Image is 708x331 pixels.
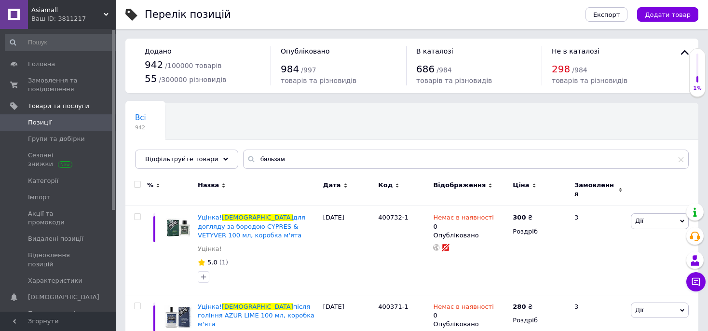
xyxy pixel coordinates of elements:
[28,209,89,227] span: Акції та промокоди
[281,63,299,75] span: 984
[198,214,222,221] span: Уцінка!
[645,11,691,18] span: Додати товар
[281,77,356,84] span: товарів та різновидів
[433,320,508,329] div: Опубліковано
[416,63,435,75] span: 686
[323,181,341,190] span: Дата
[513,214,526,221] b: 300
[635,306,643,314] span: Дії
[145,59,163,70] span: 942
[28,251,89,268] span: Відновлення позицій
[433,214,493,224] span: Немає в наявності
[198,245,222,253] a: Уцінка!
[513,303,532,311] div: ₴
[28,309,89,327] span: Показники роботи компанії
[28,293,99,302] span: [DEMOGRAPHIC_DATA]
[28,135,85,143] span: Групи та добірки
[301,66,316,74] span: / 997
[585,7,628,22] button: Експорт
[164,213,193,237] img: Уценка! Бальзам для бороды Proraso Cypress&Vetyver Beard Balm 100 мл, коробка мятая
[198,303,314,328] span: після гоління AZUR LIME 100 мл, коробка м'ята
[28,118,52,127] span: Позиції
[433,231,508,240] div: Опубліковано
[433,181,486,190] span: Відображення
[31,6,104,14] span: Asiamall
[436,66,451,74] span: / 984
[135,124,146,131] span: 942
[513,213,532,222] div: ₴
[198,214,305,238] a: Уцінка![DEMOGRAPHIC_DATA]для догляду за бородою CYPRES & VETYVER 100 мл, коробка м'ята
[207,259,218,266] span: 5.0
[219,259,228,266] span: (1)
[222,214,293,221] span: [DEMOGRAPHIC_DATA]
[147,181,153,190] span: %
[198,214,305,238] span: для догляду за бородою CYPRES & VETYVER 100 мл, коробка м'ята
[433,213,493,231] div: 0
[243,150,689,169] input: Пошук по назві позиції, артикулу і пошуковим запитам
[552,63,570,75] span: 298
[28,177,58,185] span: Категорії
[222,303,293,310] span: [DEMOGRAPHIC_DATA]
[513,227,566,236] div: Роздріб
[145,10,231,20] div: Перелік позицій
[686,272,706,291] button: Чат з покупцем
[28,60,55,69] span: Головна
[145,73,157,84] span: 55
[569,206,628,295] div: 3
[378,181,393,190] span: Код
[574,181,616,198] span: Замовлення
[198,181,219,190] span: Назва
[321,206,376,295] div: [DATE]
[145,155,218,163] span: Відфільтруйте товари
[433,303,493,320] div: 0
[552,47,599,55] span: Не в каталозі
[513,181,529,190] span: Ціна
[28,102,89,110] span: Товари та послуги
[159,76,227,83] span: / 300000 різновидів
[28,234,83,243] span: Видалені позиції
[28,276,82,285] span: Характеристики
[513,303,526,310] b: 280
[593,11,620,18] span: Експорт
[572,66,587,74] span: / 984
[378,303,408,310] span: 400371-1
[31,14,116,23] div: Ваш ID: 3811217
[416,47,453,55] span: В каталозі
[690,85,705,92] div: 1%
[637,7,698,22] button: Додати товар
[378,214,408,221] span: 400732-1
[635,217,643,224] span: Дії
[513,316,566,325] div: Роздріб
[552,77,627,84] span: товарів та різновидів
[281,47,330,55] span: Опубліковано
[198,303,314,328] a: Уцінка![DEMOGRAPHIC_DATA]після гоління AZUR LIME 100 мл, коробка м'ята
[28,151,89,168] span: Сезонні знижки
[28,76,89,94] span: Замовлення та повідомлення
[416,77,492,84] span: товарів та різновидів
[145,47,171,55] span: Додано
[164,303,193,328] img: Уценка! Бальзам после бритья PRORASO Azur Lime 100 мл, коробка мятая
[198,303,222,310] span: Уцінка!
[28,193,50,202] span: Імпорт
[135,113,146,122] span: Всі
[5,34,119,51] input: Пошук
[433,303,493,313] span: Немає в наявності
[165,62,221,69] span: / 100000 товарів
